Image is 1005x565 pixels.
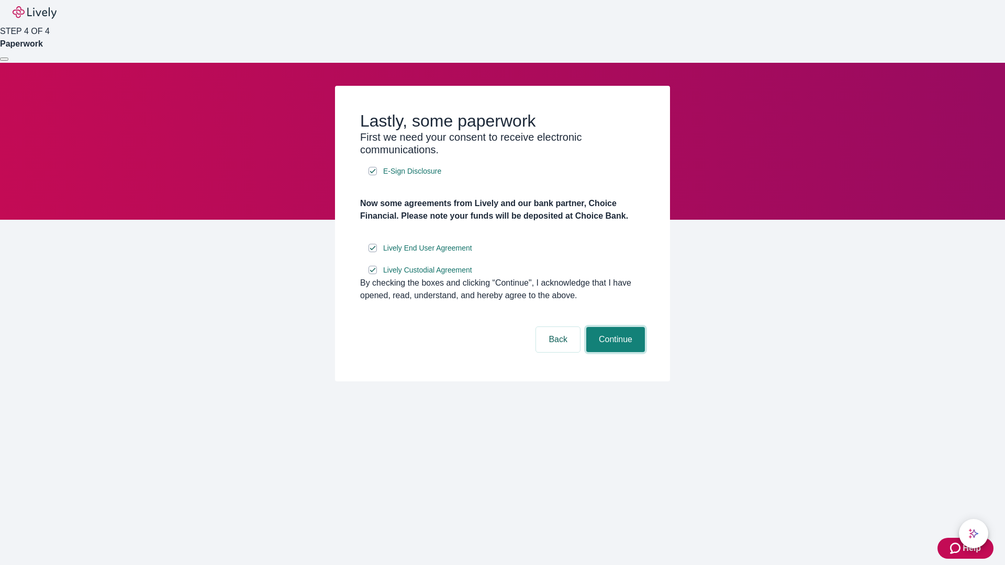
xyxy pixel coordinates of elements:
[383,166,441,177] span: E-Sign Disclosure
[383,243,472,254] span: Lively End User Agreement
[950,542,963,555] svg: Zendesk support icon
[360,131,645,156] h3: First we need your consent to receive electronic communications.
[360,277,645,302] div: By checking the boxes and clicking “Continue", I acknowledge that I have opened, read, understand...
[959,519,988,548] button: chat
[963,542,981,555] span: Help
[937,538,993,559] button: Zendesk support iconHelp
[381,242,474,255] a: e-sign disclosure document
[381,264,474,277] a: e-sign disclosure document
[360,111,645,131] h2: Lastly, some paperwork
[13,6,57,19] img: Lively
[536,327,580,352] button: Back
[383,265,472,276] span: Lively Custodial Agreement
[360,197,645,222] h4: Now some agreements from Lively and our bank partner, Choice Financial. Please note your funds wi...
[381,165,443,178] a: e-sign disclosure document
[586,327,645,352] button: Continue
[968,528,979,539] svg: Lively AI Assistant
